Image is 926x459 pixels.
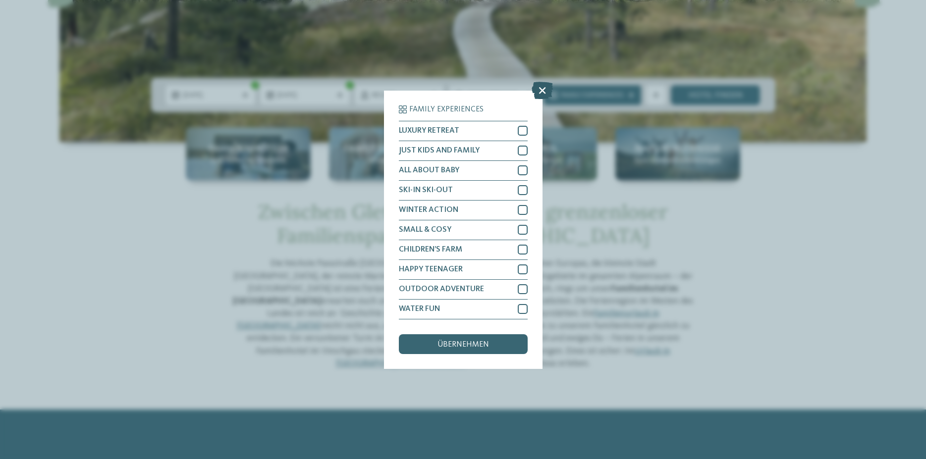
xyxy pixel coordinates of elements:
span: OUTDOOR ADVENTURE [399,285,484,293]
span: ALL ABOUT BABY [399,166,459,174]
span: LUXURY RETREAT [399,127,459,135]
span: HAPPY TEENAGER [399,265,463,273]
span: SMALL & COSY [399,226,451,234]
span: Family Experiences [409,105,484,113]
span: SKI-IN SKI-OUT [399,186,453,194]
span: CHILDREN’S FARM [399,246,462,254]
span: WINTER ACTION [399,206,458,214]
span: übernehmen [437,341,489,349]
span: JUST KIDS AND FAMILY [399,147,480,154]
span: WATER FUN [399,305,440,313]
